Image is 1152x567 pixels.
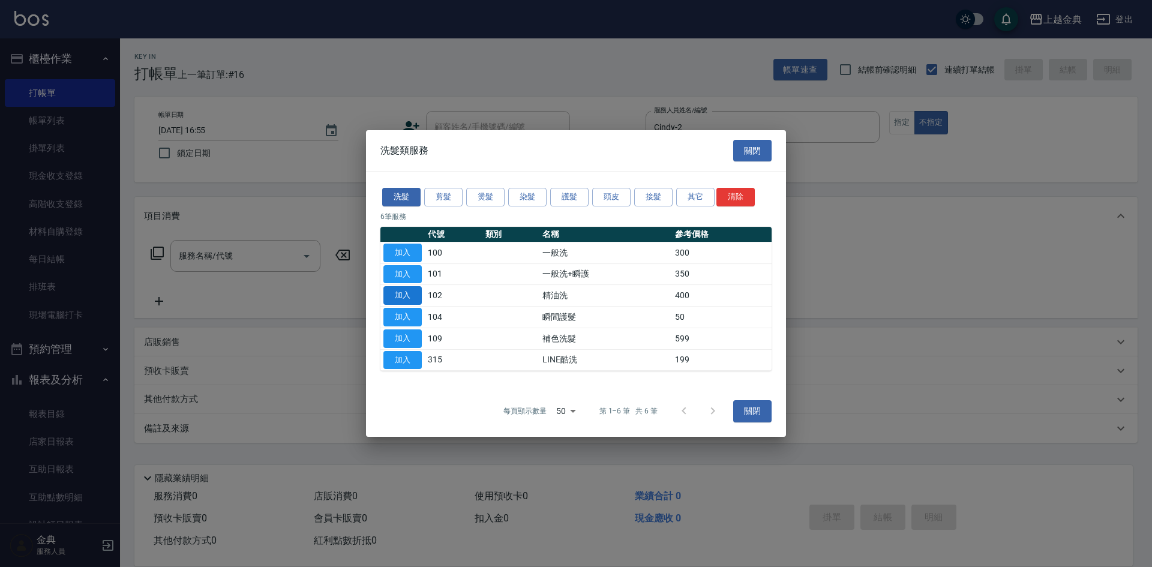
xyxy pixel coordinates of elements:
[592,188,631,206] button: 頭皮
[482,227,540,242] th: 類別
[672,227,772,242] th: 參考價格
[672,328,772,349] td: 599
[733,400,772,422] button: 關閉
[550,188,589,206] button: 護髮
[383,286,422,305] button: 加入
[425,328,482,349] td: 109
[539,285,672,307] td: 精油洗
[425,349,482,371] td: 315
[539,307,672,328] td: 瞬間護髮
[380,211,772,222] p: 6 筆服務
[672,349,772,371] td: 199
[539,227,672,242] th: 名稱
[672,263,772,285] td: 350
[383,244,422,262] button: 加入
[425,227,482,242] th: 代號
[599,406,658,416] p: 第 1–6 筆 共 6 筆
[424,188,463,206] button: 剪髮
[672,307,772,328] td: 50
[383,329,422,348] button: 加入
[425,263,482,285] td: 101
[676,188,715,206] button: 其它
[503,406,547,416] p: 每頁顯示數量
[539,263,672,285] td: 一般洗+瞬護
[425,285,482,307] td: 102
[539,242,672,263] td: 一般洗
[383,308,422,326] button: 加入
[383,351,422,370] button: 加入
[716,188,755,206] button: 清除
[383,265,422,284] button: 加入
[733,140,772,162] button: 關閉
[425,307,482,328] td: 104
[382,188,421,206] button: 洗髮
[425,242,482,263] td: 100
[539,328,672,349] td: 補色洗髮
[380,145,428,157] span: 洗髮類服務
[466,188,505,206] button: 燙髮
[672,285,772,307] td: 400
[508,188,547,206] button: 染髮
[539,349,672,371] td: LINE酷洗
[672,242,772,263] td: 300
[551,395,580,427] div: 50
[634,188,673,206] button: 接髮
